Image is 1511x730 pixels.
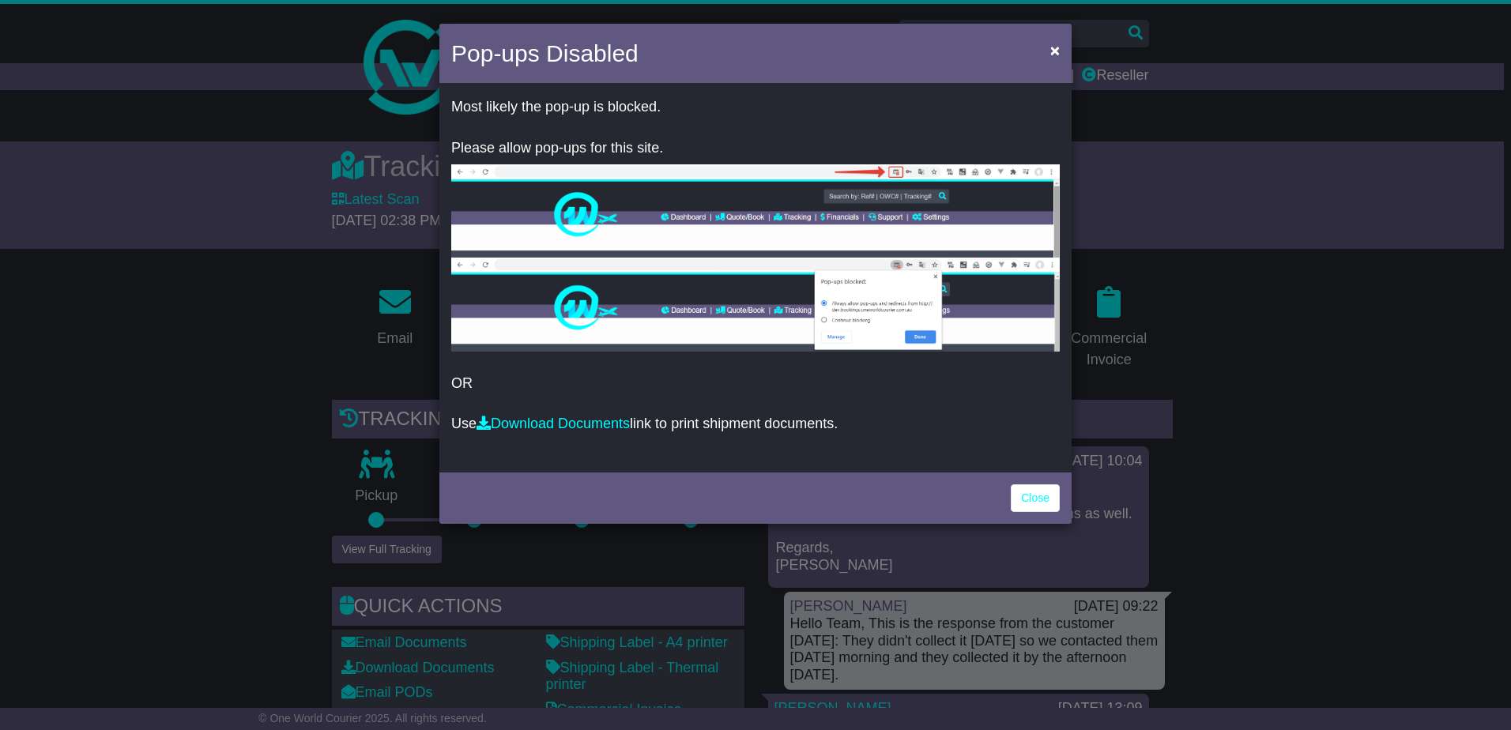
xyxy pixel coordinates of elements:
[1050,41,1060,59] span: ×
[451,164,1060,258] img: allow-popup-1.png
[451,99,1060,116] p: Most likely the pop-up is blocked.
[1042,34,1068,66] button: Close
[451,258,1060,352] img: allow-popup-2.png
[451,416,1060,433] p: Use link to print shipment documents.
[451,36,639,71] h4: Pop-ups Disabled
[451,140,1060,157] p: Please allow pop-ups for this site.
[439,87,1072,468] div: OR
[477,416,630,431] a: Download Documents
[1011,484,1060,512] a: Close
